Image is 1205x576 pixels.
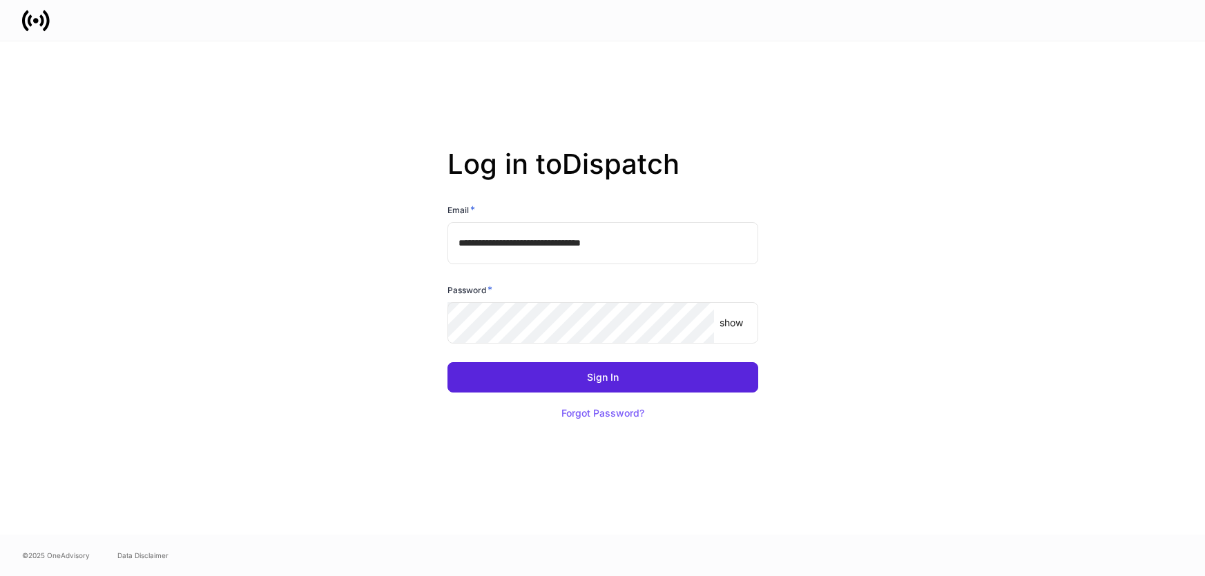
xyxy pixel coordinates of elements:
span: © 2025 OneAdvisory [22,550,90,561]
div: Sign In [587,373,619,382]
button: Forgot Password? [544,398,662,428]
h6: Password [447,283,492,297]
div: Forgot Password? [561,408,644,418]
h6: Email [447,203,475,217]
h2: Log in to Dispatch [447,148,758,203]
a: Data Disclaimer [117,550,168,561]
button: Sign In [447,362,758,393]
p: show [720,316,743,330]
